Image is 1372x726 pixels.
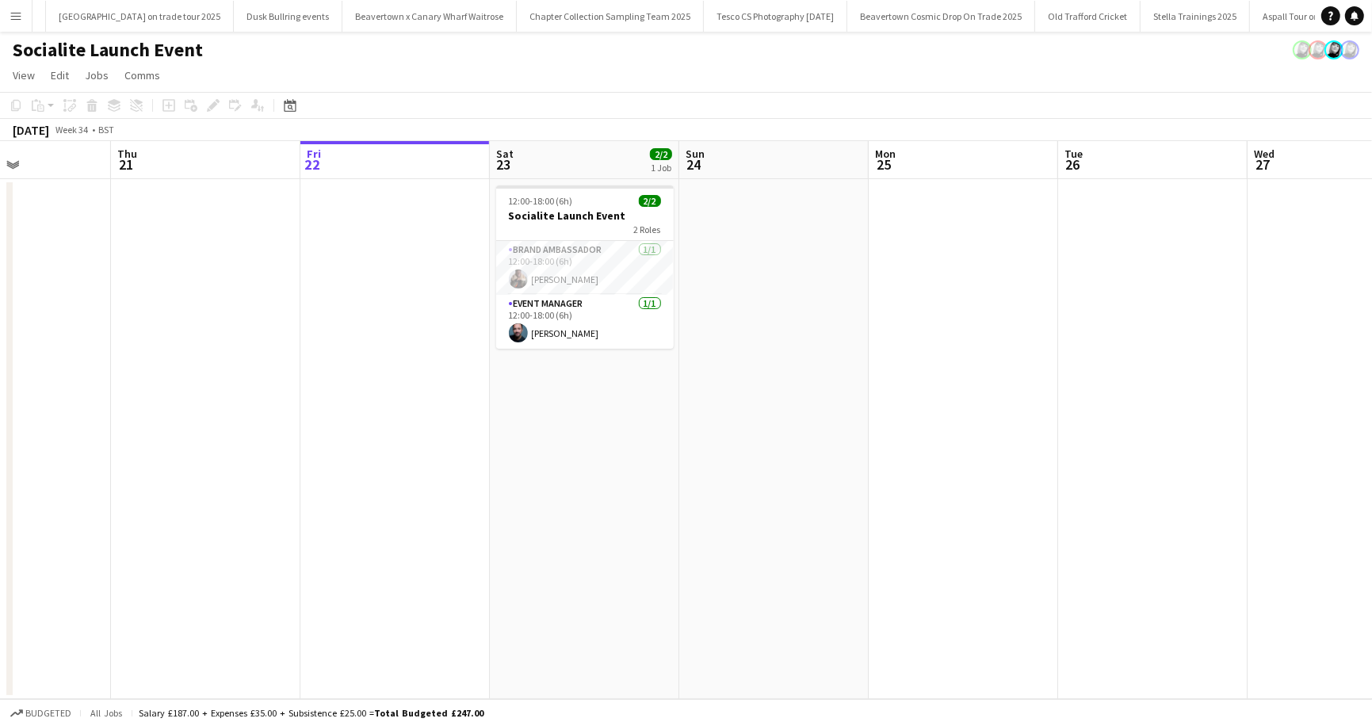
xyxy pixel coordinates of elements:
span: Sun [686,147,705,161]
button: Chapter Collection Sampling Team 2025 [517,1,704,32]
div: 1 Job [651,162,671,174]
span: 2 Roles [634,224,661,235]
span: 24 [683,155,705,174]
span: 2/2 [650,148,672,160]
button: Budgeted [8,705,74,722]
a: Edit [44,65,75,86]
button: Beavertown Cosmic Drop On Trade 2025 [847,1,1035,32]
app-job-card: 12:00-18:00 (6h)2/2Socialite Launch Event2 RolesBrand Ambassador1/112:00-18:00 (6h)[PERSON_NAME]E... [496,185,674,349]
span: Week 34 [52,124,92,136]
span: 26 [1062,155,1083,174]
span: 27 [1252,155,1275,174]
span: Sat [496,147,514,161]
span: Tue [1064,147,1083,161]
span: 2/2 [639,195,661,207]
app-user-avatar: Janeann Ferguson [1340,40,1359,59]
button: Dusk Bullring events [234,1,342,32]
app-card-role: Event Manager1/112:00-18:00 (6h)[PERSON_NAME] [496,295,674,349]
button: Old Trafford Cricket [1035,1,1141,32]
a: Jobs [78,65,115,86]
app-card-role: Brand Ambassador1/112:00-18:00 (6h)[PERSON_NAME] [496,241,674,295]
span: Total Budgeted £247.00 [374,707,483,719]
div: [DATE] [13,122,49,138]
span: All jobs [87,707,125,719]
span: Fri [307,147,321,161]
button: Tesco CS Photography [DATE] [704,1,847,32]
app-user-avatar: Janeann Ferguson [1324,40,1343,59]
div: Salary £187.00 + Expenses £35.00 + Subsistence £25.00 = [139,707,483,719]
span: 21 [115,155,137,174]
span: Wed [1254,147,1275,161]
span: View [13,68,35,82]
span: Jobs [85,68,109,82]
span: Edit [51,68,69,82]
span: Comms [124,68,160,82]
span: 22 [304,155,321,174]
div: BST [98,124,114,136]
a: View [6,65,41,86]
button: [GEOGRAPHIC_DATA] on trade tour 2025 [46,1,234,32]
h3: Socialite Launch Event [496,208,674,223]
span: Budgeted [25,708,71,719]
span: Thu [117,147,137,161]
button: Beavertown x Canary Wharf Waitrose [342,1,517,32]
h1: Socialite Launch Event [13,38,203,62]
span: 12:00-18:00 (6h) [509,195,573,207]
app-user-avatar: Janeann Ferguson [1293,40,1312,59]
app-user-avatar: Janeann Ferguson [1309,40,1328,59]
button: Stella Trainings 2025 [1141,1,1250,32]
span: 23 [494,155,514,174]
span: 25 [873,155,896,174]
a: Comms [118,65,166,86]
span: Mon [875,147,896,161]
